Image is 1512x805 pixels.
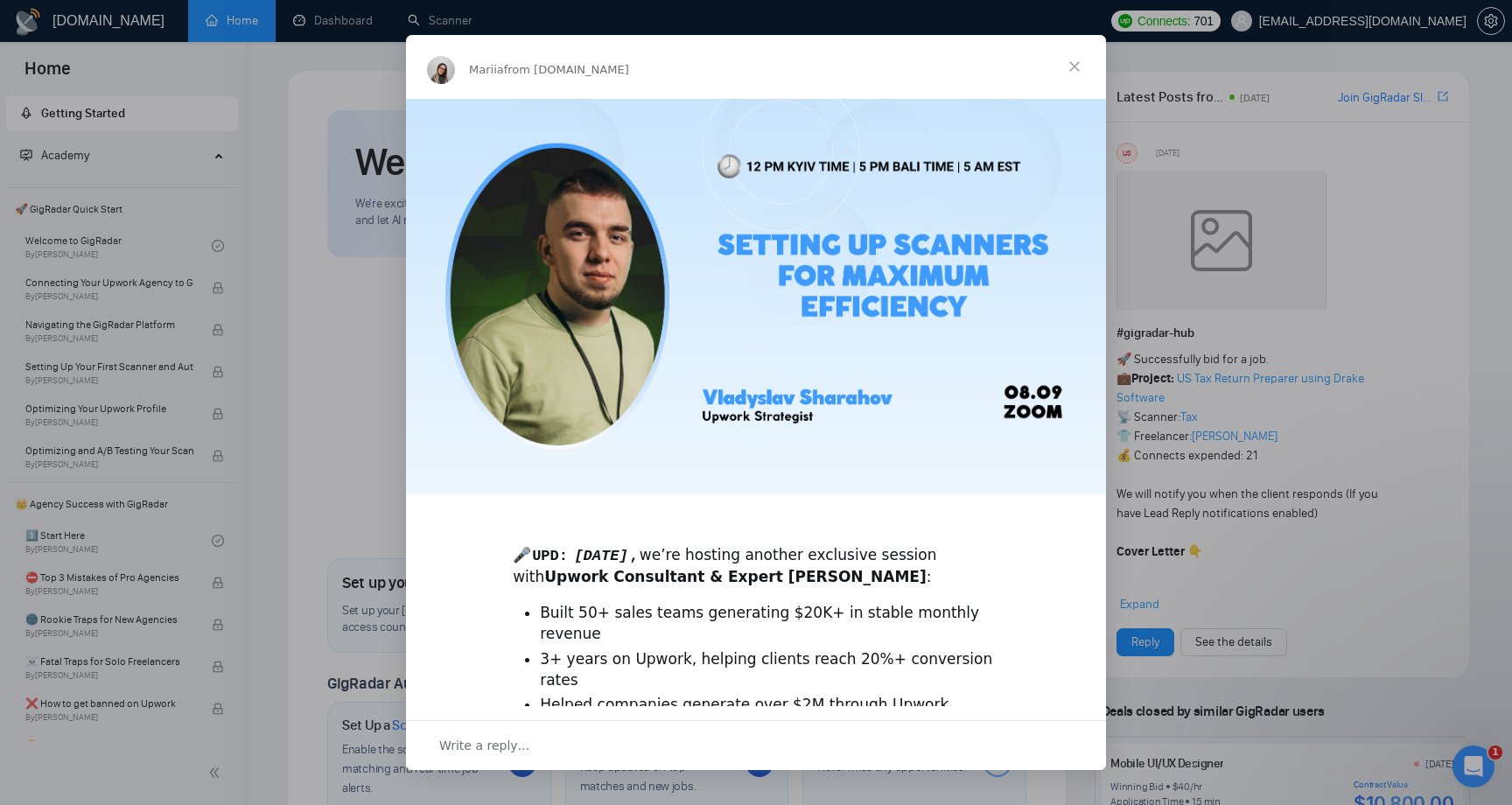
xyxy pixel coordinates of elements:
[531,547,569,565] code: UPD:
[540,695,999,716] li: Helped companies generate over $2M through Upwork
[427,56,455,84] img: Profile image for Mariia
[504,63,629,76] span: from [DOMAIN_NAME]
[439,734,530,757] span: Write a reply…
[469,63,504,76] span: Mariia
[406,720,1106,770] div: Open conversation and reply
[513,524,999,587] div: 🎤 we’re hosting another exclusive session with :
[573,547,628,565] code: [DATE]
[1043,35,1106,98] span: Close
[540,603,999,645] li: Built 50+ sales teams generating $20K+ in stable monthly revenue
[540,649,999,691] li: 3+ years on Upwork, helping clients reach 20%+ conversion rates
[544,568,927,585] b: Upwork Consultant & Expert [PERSON_NAME]
[629,547,640,565] code: ,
